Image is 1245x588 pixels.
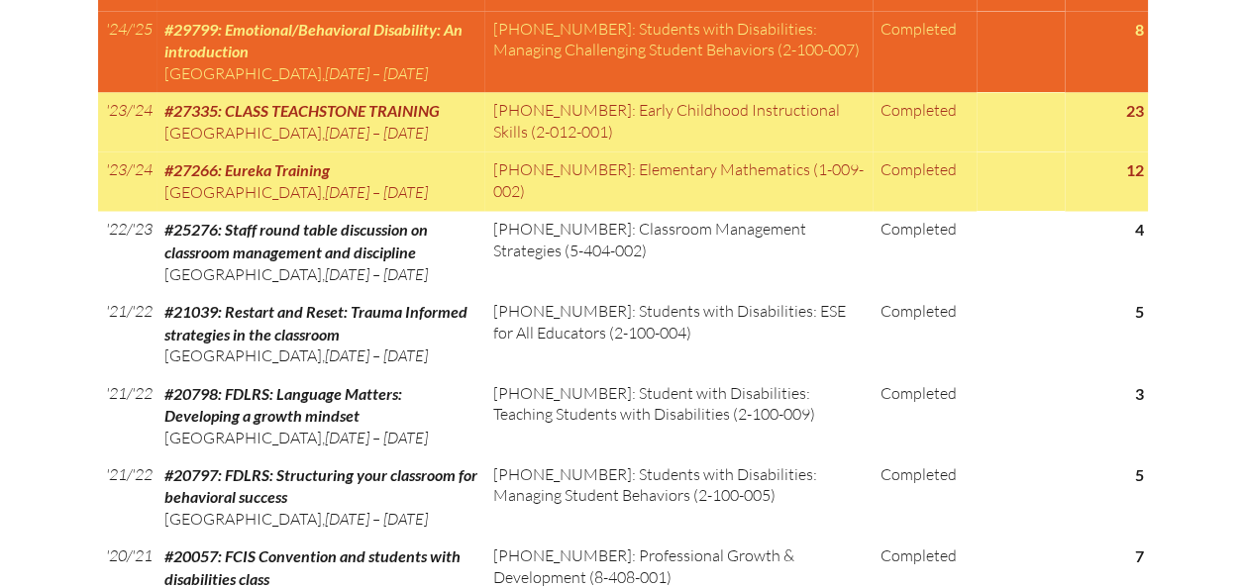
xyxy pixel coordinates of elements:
[484,211,872,292] td: [PHONE_NUMBER]: Classroom Management Strategies (5-404-002)
[1135,220,1144,239] strong: 4
[1135,545,1144,564] strong: 7
[164,160,330,179] span: #27266: Eureka Training
[156,455,485,537] td: ,
[164,220,428,260] span: #25276: Staff round table discussion on classroom management and discipline
[98,211,156,292] td: '22/'23
[1135,301,1144,320] strong: 5
[873,292,977,373] td: Completed
[873,211,977,292] td: Completed
[156,292,485,373] td: ,
[873,92,977,151] td: Completed
[98,292,156,373] td: '21/'22
[164,20,463,60] span: #29799: Emotional/Behavioral Disability: An introduction
[325,508,428,528] span: [DATE] – [DATE]
[156,151,485,211] td: ,
[484,455,872,537] td: [PHONE_NUMBER]: Students with Disabilities: Managing Student Behaviors (2-100-005)
[873,374,977,455] td: Completed
[164,545,461,586] span: #20057: FCIS Convention and students with disabilities class
[164,63,322,83] span: [GEOGRAPHIC_DATA]
[164,263,322,283] span: [GEOGRAPHIC_DATA]
[156,211,485,292] td: ,
[98,151,156,211] td: '23/'24
[325,344,428,364] span: [DATE] – [DATE]
[164,101,440,120] span: #27335: CLASS TEACHSTONE TRAINING
[484,374,872,455] td: [PHONE_NUMBER]: Student with Disabilities: Teaching Students with Disabilities (2-100-009)
[156,11,485,92] td: ,
[1135,383,1144,402] strong: 3
[873,11,977,92] td: Completed
[873,455,977,537] td: Completed
[164,123,322,143] span: [GEOGRAPHIC_DATA]
[98,374,156,455] td: '21/'22
[164,508,322,528] span: [GEOGRAPHIC_DATA]
[164,427,322,446] span: [GEOGRAPHIC_DATA]
[1126,160,1144,179] strong: 12
[325,263,428,283] span: [DATE] – [DATE]
[1135,464,1144,483] strong: 5
[1126,101,1144,120] strong: 23
[484,92,872,151] td: [PHONE_NUMBER]: Early Childhood Instructional Skills (2-012-001)
[484,151,872,211] td: [PHONE_NUMBER]: Elementary Mathematics (1-009-002)
[164,182,322,202] span: [GEOGRAPHIC_DATA]
[164,383,402,424] span: #20798: FDLRS: Language Matters: Developing a growth mindset
[484,292,872,373] td: [PHONE_NUMBER]: Students with Disabilities: ESE for All Educators (2-100-004)
[873,151,977,211] td: Completed
[98,455,156,537] td: '21/'22
[98,11,156,92] td: '24/'25
[164,464,477,505] span: #20797: FDLRS: Structuring your classroom for behavioral success
[484,11,872,92] td: [PHONE_NUMBER]: Students with Disabilities: Managing Challenging Student Behaviors (2-100-007)
[156,374,485,455] td: ,
[164,344,322,364] span: [GEOGRAPHIC_DATA]
[325,63,428,83] span: [DATE] – [DATE]
[98,92,156,151] td: '23/'24
[1135,20,1144,39] strong: 8
[325,427,428,446] span: [DATE] – [DATE]
[156,92,485,151] td: ,
[325,182,428,202] span: [DATE] – [DATE]
[164,301,467,342] span: #21039: Restart and Reset: Trauma Informed strategies in the classroom
[325,123,428,143] span: [DATE] – [DATE]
